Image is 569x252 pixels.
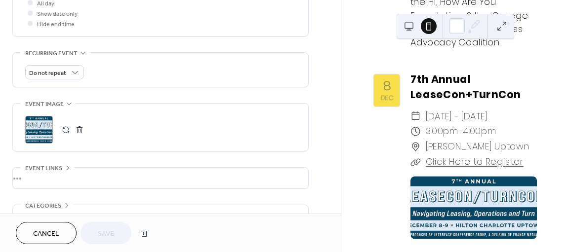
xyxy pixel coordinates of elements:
div: ​ [410,108,421,124]
span: [DATE] - [DATE] [426,108,488,124]
span: Event links [25,163,62,174]
a: Click Here to Register [426,155,524,168]
div: ​ [410,139,421,154]
div: ​ [410,154,421,170]
div: ••• [13,205,308,226]
span: Categories [25,201,61,211]
span: Hide end time [37,19,75,30]
div: ••• [13,168,308,188]
span: Show date only [37,9,78,19]
div: 8 [383,79,391,92]
span: Event image [25,99,64,109]
span: - [459,124,463,139]
div: ​ [410,124,421,139]
span: [PERSON_NAME] Uptown [426,139,529,154]
span: Recurring event [25,48,78,59]
span: Cancel [33,229,59,239]
button: Cancel [16,222,77,244]
span: Do not repeat [29,68,66,79]
div: ; [25,116,53,144]
div: Dec [381,95,393,101]
a: 7th Annual LeaseCon+TurnCon [410,72,521,102]
span: 3:00pm [426,124,459,139]
span: 4:00pm [463,124,497,139]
